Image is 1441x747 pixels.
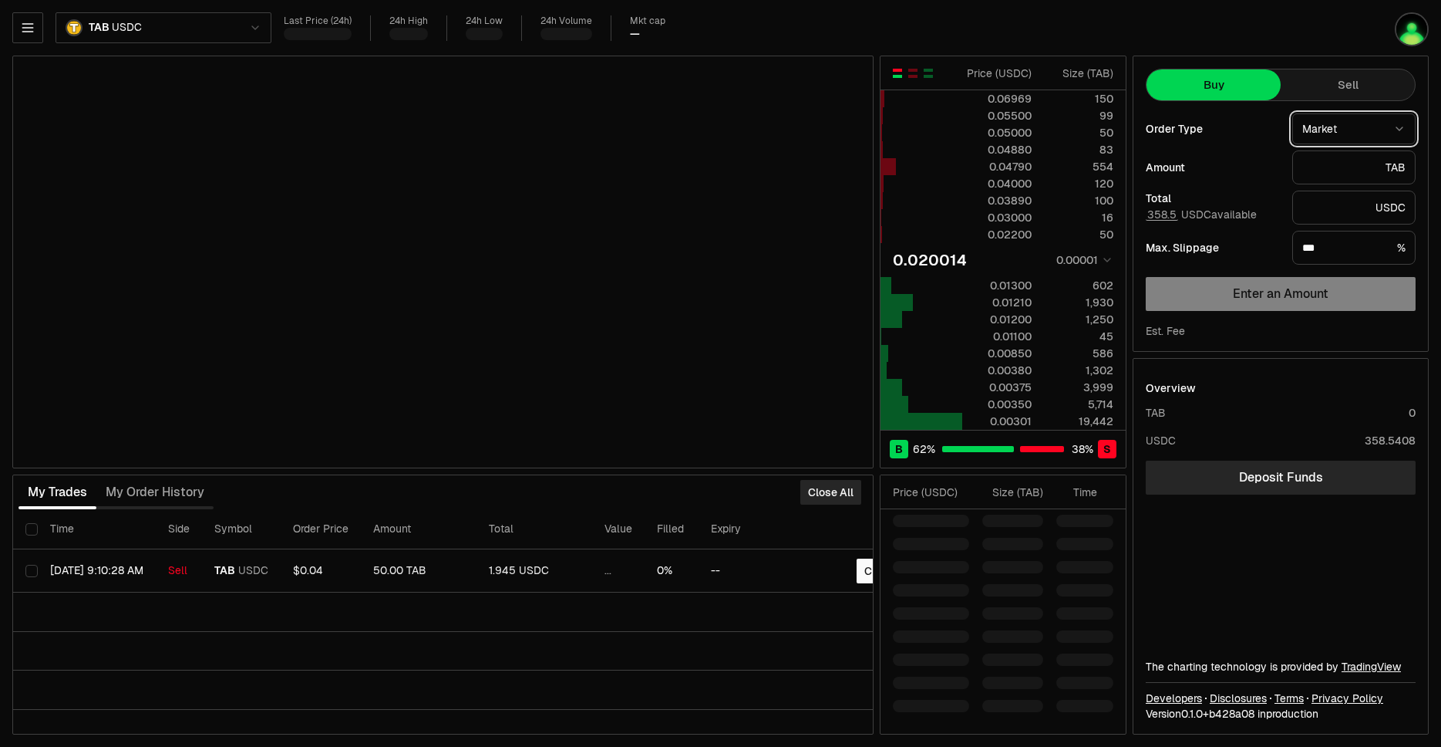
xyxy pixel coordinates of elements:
div: 358.5408 [1365,433,1416,448]
button: Show Buy Orders Only [922,67,934,79]
th: Time [38,509,156,549]
div: 100 [1045,193,1113,208]
th: Amount [361,509,476,549]
div: 586 [1045,346,1113,361]
div: — [630,27,640,41]
div: 24h Volume [540,15,592,27]
div: USDC [1292,191,1416,225]
div: Version 0.1.0 + in production [1146,706,1416,722]
div: Total [1146,193,1280,204]
div: 0.01300 [963,278,1032,293]
span: $0.04 [293,563,323,577]
div: 0.06969 [963,91,1032,106]
div: 0.03000 [963,210,1032,225]
button: Market [1292,113,1416,144]
td: -- [699,549,803,593]
div: 602 [1045,278,1113,293]
time: [DATE] 9:10:28 AM [50,563,143,577]
div: 50 [1045,125,1113,140]
th: Order Price [281,509,361,549]
div: 0.00375 [963,380,1032,395]
div: 99 [1045,108,1113,123]
div: 1.945 USDC [489,564,580,578]
div: 0.01100 [963,329,1032,344]
div: ... [604,564,632,578]
div: 0.02200 [963,227,1032,242]
button: My Order History [96,477,214,508]
div: 50.00 TAB [373,564,464,578]
div: 0.01200 [963,312,1032,327]
div: 0.020014 [893,249,967,271]
iframe: Financial Chart [13,56,873,468]
div: 45 [1045,329,1113,344]
th: Expiry [699,509,803,549]
div: Order Type [1146,123,1280,134]
button: 0.00001 [1052,251,1113,269]
button: My Trades [19,477,96,508]
button: Show Sell Orders Only [907,67,919,79]
a: TradingView [1342,660,1401,674]
button: Select row [25,565,38,577]
div: 120 [1045,176,1113,191]
span: TAB [214,564,235,578]
div: 3,999 [1045,380,1113,395]
div: Est. Fee [1146,323,1185,339]
div: TAB [1292,150,1416,184]
div: Max. Slippage [1146,242,1280,253]
span: 62 % [913,441,935,457]
a: Developers [1146,691,1202,706]
div: 0% [657,564,686,578]
span: USDC available [1146,208,1257,221]
th: Symbol [202,509,281,549]
div: 0.04790 [963,159,1032,174]
a: Deposit Funds [1146,461,1416,495]
span: 38 % [1072,441,1093,457]
img: JPM [1395,12,1429,46]
div: Mkt cap [630,15,665,27]
div: 150 [1045,91,1113,106]
div: 0.03890 [963,193,1032,208]
div: Price ( USDC ) [893,485,969,500]
div: 5,714 [1045,397,1113,412]
div: 24h Low [466,15,503,27]
div: Size ( TAB ) [1045,66,1113,81]
div: 83 [1045,142,1113,157]
div: 0.00380 [963,363,1032,378]
div: 0.01210 [963,295,1032,310]
span: S [1103,441,1111,457]
span: USDC [238,564,268,578]
div: 1,930 [1045,295,1113,310]
a: Disclosures [1210,691,1267,706]
div: 1,302 [1045,363,1113,378]
button: Close All [800,480,861,505]
div: 0 [1409,405,1416,421]
th: Filled [645,509,699,549]
div: Price ( USDC ) [963,66,1032,81]
div: 0.05000 [963,125,1032,140]
div: 50 [1045,227,1113,242]
button: 358.5 [1146,208,1178,221]
div: The charting technology is provided by [1146,659,1416,674]
div: 0.00850 [963,346,1032,361]
button: Show Buy and Sell Orders [891,67,904,79]
div: USDC [1146,433,1176,448]
span: b428a0850fad2ce3fcda438ea4d05caca7554b57 [1209,707,1254,721]
button: Select all [25,523,38,536]
div: 24h High [389,15,428,27]
div: Overview [1146,380,1196,396]
div: 554 [1045,159,1113,174]
div: Amount [1146,162,1280,173]
div: Time [1056,485,1097,500]
button: Buy [1146,69,1281,100]
th: Side [156,509,202,549]
div: TAB [1146,405,1166,421]
button: Sell [1281,69,1415,100]
div: Sell [168,564,190,578]
div: 0.04000 [963,176,1032,191]
div: 0.04880 [963,142,1032,157]
div: Last Price (24h) [284,15,352,27]
div: Size ( TAB ) [982,485,1043,500]
div: 19,442 [1045,414,1113,429]
span: USDC [112,21,141,35]
th: Value [592,509,645,549]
